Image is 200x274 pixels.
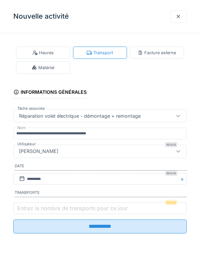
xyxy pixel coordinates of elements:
[32,50,54,56] div: Heures
[16,141,37,147] label: Utilisateur
[16,148,61,155] div: [PERSON_NAME]
[138,50,176,56] div: Facture externe
[165,200,177,205] div: Requis
[87,50,113,56] div: Transport
[15,163,187,171] label: Date
[13,12,69,21] h3: Nouvelle activité
[165,142,177,147] div: Requis
[16,125,27,131] label: Nom
[13,87,87,98] div: Informations générales
[15,190,187,197] label: Transports
[165,171,177,176] div: Requis
[16,106,46,111] label: Tâche associée
[16,112,143,119] div: Réparation volet électrique - démontage + remontage
[32,65,54,71] div: Matériel
[16,204,129,212] label: Entrez le nombre de transports pour ce jour
[179,173,187,185] button: Close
